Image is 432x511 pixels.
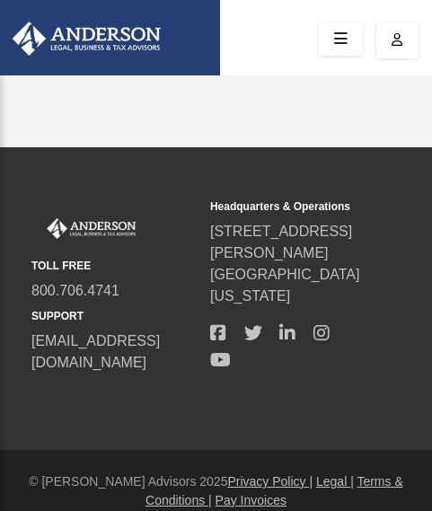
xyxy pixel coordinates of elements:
a: [EMAIL_ADDRESS][DOMAIN_NAME] [31,333,160,370]
a: [GEOGRAPHIC_DATA][US_STATE] [210,267,360,304]
a: Pay Invoices [216,493,287,507]
a: Privacy Policy | [227,474,313,489]
small: TOLL FREE [31,258,198,274]
a: [STREET_ADDRESS][PERSON_NAME] [210,224,352,260]
a: Legal | [316,474,354,489]
img: Anderson Advisors Platinum Portal [31,218,139,239]
a: 800.706.4741 [31,283,119,298]
small: Headquarters & Operations [210,198,376,215]
small: SUPPORT [31,308,198,324]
